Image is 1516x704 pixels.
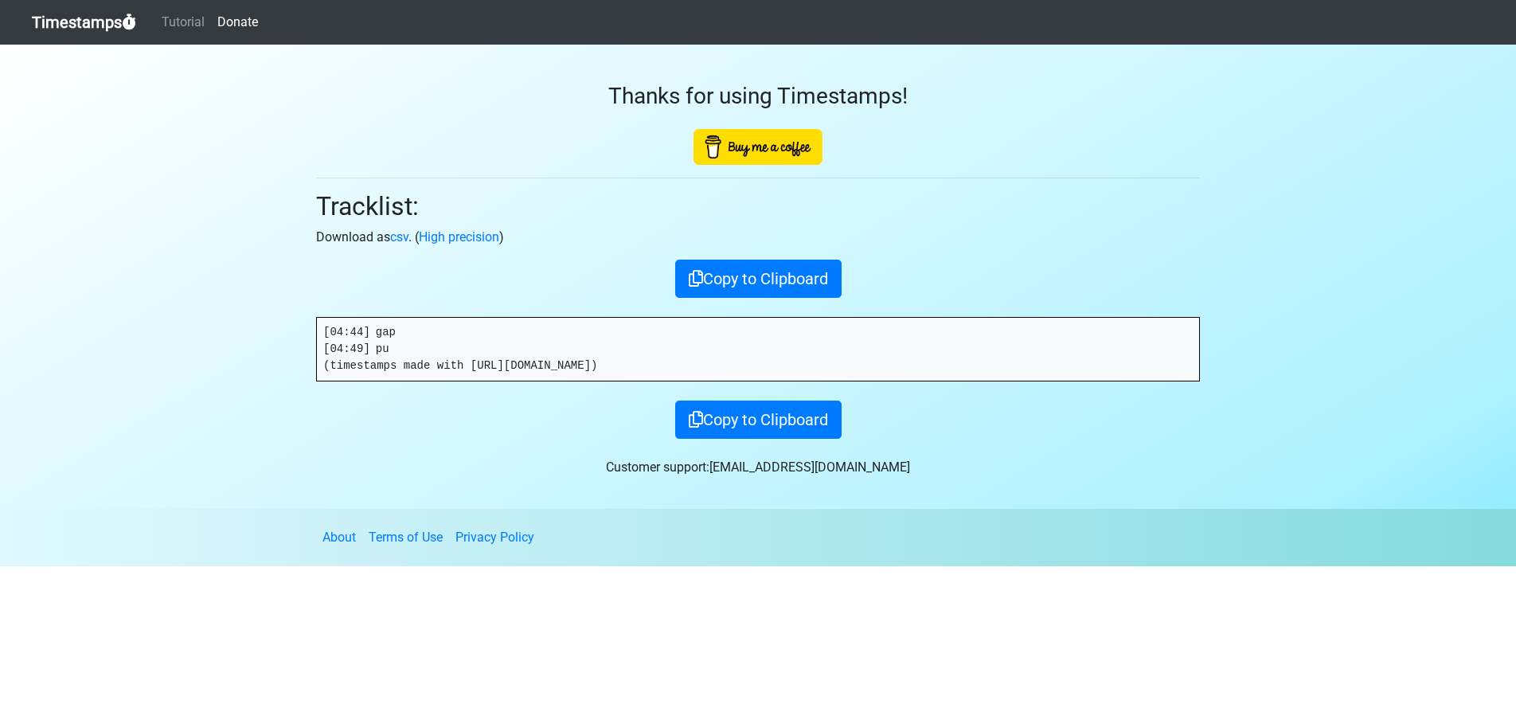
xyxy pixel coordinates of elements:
[390,229,408,244] a: csv
[675,260,842,298] button: Copy to Clipboard
[419,229,499,244] a: High precision
[316,83,1200,110] h3: Thanks for using Timestamps!
[32,6,136,38] a: Timestamps
[316,191,1200,221] h2: Tracklist:
[694,129,822,165] img: Buy Me A Coffee
[211,6,264,38] a: Donate
[369,530,443,545] a: Terms of Use
[322,530,356,545] a: About
[317,318,1199,381] pre: [04:44] gap [04:49] pu (timestamps made with [URL][DOMAIN_NAME])
[455,530,534,545] a: Privacy Policy
[675,401,842,439] button: Copy to Clipboard
[316,228,1200,247] p: Download as . ( )
[155,6,211,38] a: Tutorial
